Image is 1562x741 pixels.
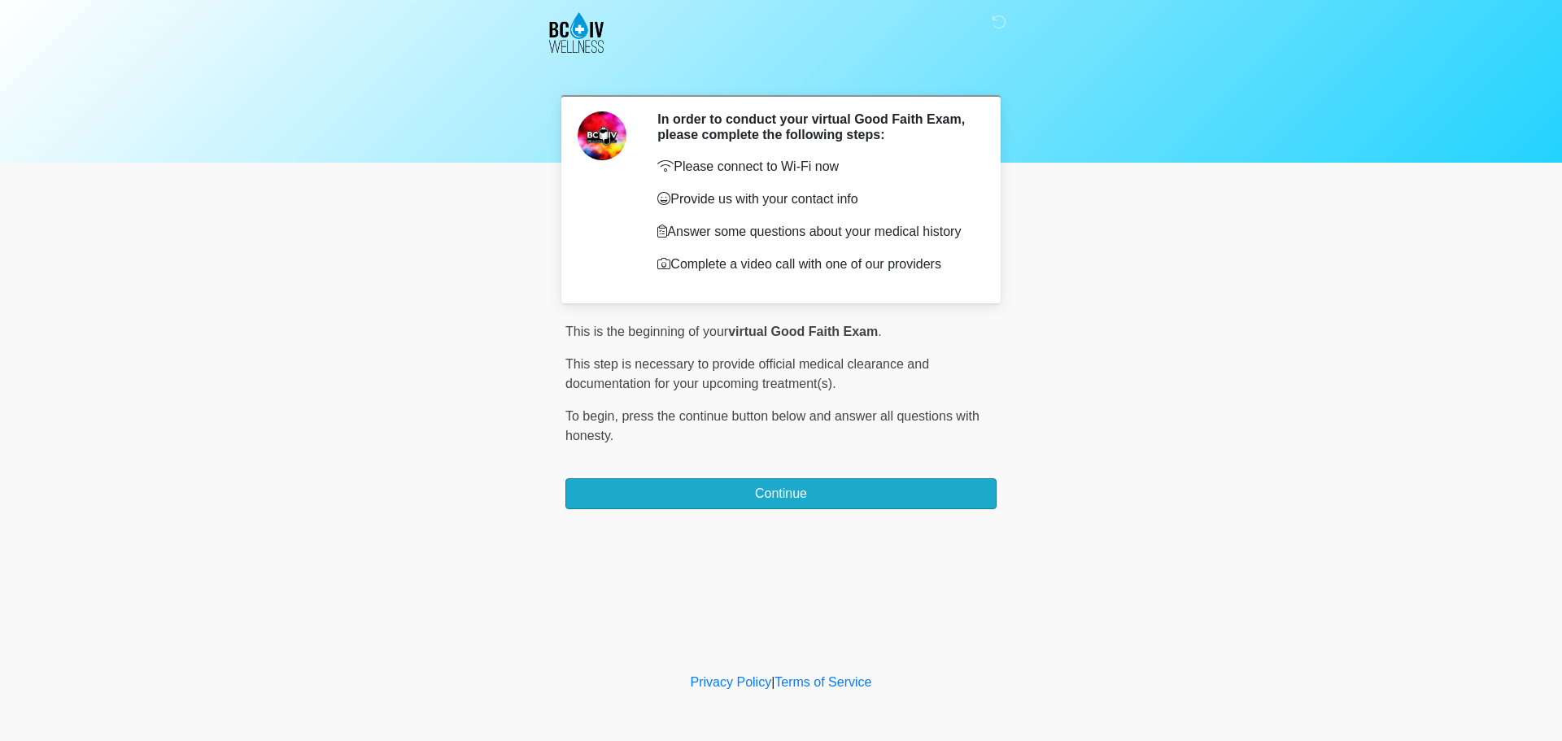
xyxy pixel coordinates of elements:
p: Provide us with your contact info [657,190,972,209]
button: Continue [565,478,997,509]
span: press the continue button below and answer all questions with honesty. [565,409,980,442]
p: Please connect to Wi-Fi now [657,157,972,177]
a: | [771,675,774,689]
strong: virtual Good Faith Exam [728,325,878,338]
span: . [878,325,881,338]
img: BC IV Wellness, LLC Logo [549,12,604,53]
h2: In order to conduct your virtual Good Faith Exam, please complete the following steps: [657,111,972,142]
p: Complete a video call with one of our providers [657,255,972,274]
span: To begin, [565,409,622,423]
span: This is the beginning of your [565,325,728,338]
a: Terms of Service [774,675,871,689]
span: This step is necessary to provide official medical clearance and documentation for your upcoming ... [565,357,929,390]
img: Agent Avatar [578,111,626,160]
h1: ‎ ‎ ‎ ‎ [553,59,1009,89]
a: Privacy Policy [691,675,772,689]
p: Answer some questions about your medical history [657,222,972,242]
